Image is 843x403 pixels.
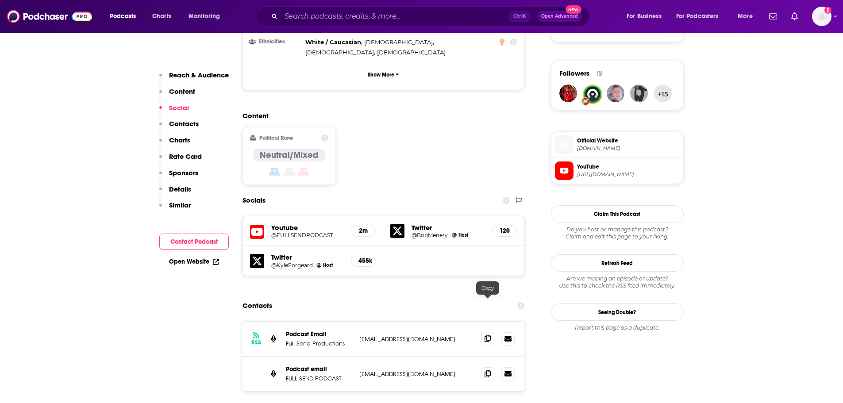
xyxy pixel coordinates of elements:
span: youtube.com [577,145,680,152]
span: Do you host or manage this podcast? [551,226,684,233]
p: Full Send Productions [286,340,352,347]
h5: Youtube [271,223,344,232]
span: Podcasts [110,10,136,23]
span: https://www.youtube.com/@FULLSENDPODCAST [577,171,680,178]
img: Podchaser - Follow, Share and Rate Podcasts [7,8,92,25]
div: Claim and edit this page to your liking. [551,226,684,240]
h2: Content [243,111,518,120]
p: Reach & Audience [169,71,229,79]
h3: RSS [251,339,261,346]
button: Refresh Feed [551,254,684,272]
img: JDHog528 [559,84,577,102]
p: Rate Card [169,152,202,161]
button: open menu [731,9,764,23]
button: Contacts [159,119,199,136]
img: Bob Menery [452,233,457,238]
p: Similar [169,201,191,209]
button: Social [159,104,189,120]
span: [DEMOGRAPHIC_DATA] [364,38,433,46]
a: YouTube[URL][DOMAIN_NAME] [555,161,680,180]
h2: Socials [243,192,266,209]
span: For Podcasters [676,10,719,23]
button: open menu [104,9,147,23]
button: Similar [159,201,191,217]
p: Sponsors [169,169,198,177]
p: [EMAIL_ADDRESS][DOMAIN_NAME] [359,370,474,378]
a: @FULLSENDPODCAST [271,232,344,238]
span: [DEMOGRAPHIC_DATA] [377,49,446,56]
button: Content [159,87,195,104]
button: Details [159,185,191,201]
p: Social [169,104,189,112]
h5: 2m [358,227,368,234]
span: , [305,37,362,47]
img: User Badge Icon [581,97,590,106]
img: Kyle Forgeard [316,263,321,268]
input: Search podcasts, credits, & more... [281,9,509,23]
span: Host [458,232,468,238]
div: Copy [476,281,499,295]
button: open menu [620,9,673,23]
span: Official Website [577,137,680,145]
button: Show profile menu [812,7,831,26]
h5: 455k [358,257,368,265]
span: [DEMOGRAPHIC_DATA] [305,49,374,56]
span: For Business [627,10,662,23]
div: Report this page as a duplicate. [551,324,684,331]
a: Open Website [169,258,219,265]
button: Claim This Podcast [551,205,684,223]
button: Contact Podcast [159,234,229,250]
button: open menu [670,9,731,23]
h5: Twitter [271,253,344,261]
button: open menu [182,9,231,23]
p: Contacts [169,119,199,128]
h3: Ethnicities [250,39,302,45]
p: Content [169,87,195,96]
span: , [364,37,434,47]
span: Ctrl K [509,11,530,22]
img: JSamms7 [607,84,624,102]
div: Search podcasts, credits, & more... [265,6,598,27]
button: Open AdvancedNew [537,11,582,22]
p: Charts [169,136,190,144]
h5: Twitter [412,223,485,232]
a: @BobMenery [412,232,448,238]
div: Are we missing an episode or update? Use this to check the RSS feed immediately. [551,275,684,289]
a: Charts [146,9,177,23]
img: jfpodcasts [584,85,601,103]
h5: 120 [500,227,509,234]
a: Show notifications dropdown [766,9,781,24]
span: White / Caucasian [305,38,361,46]
p: Podcast email [286,365,352,373]
span: YouTube [577,163,680,171]
span: Followers [559,69,589,77]
img: kylebooker [630,84,648,102]
h2: Contacts [243,297,272,314]
img: User Profile [812,7,831,26]
span: Open Advanced [541,14,578,19]
a: @KyleForgeard [271,262,313,269]
p: Podcast Email [286,330,352,338]
span: , [305,47,375,58]
p: [EMAIL_ADDRESS][DOMAIN_NAME] [359,335,474,343]
p: FULL SEND PODCAST [286,375,352,382]
p: Show More [368,72,394,78]
a: Official Website[DOMAIN_NAME] [555,135,680,154]
button: Charts [159,136,190,152]
span: Logged in as RiverheadPublicity [812,7,831,26]
button: Rate Card [159,152,202,169]
a: Seeing Double? [551,303,684,321]
div: 19 [597,69,603,77]
button: +15 [654,84,672,102]
span: Charts [152,10,171,23]
p: Details [169,185,191,193]
h4: Neutral/Mixed [260,150,319,161]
